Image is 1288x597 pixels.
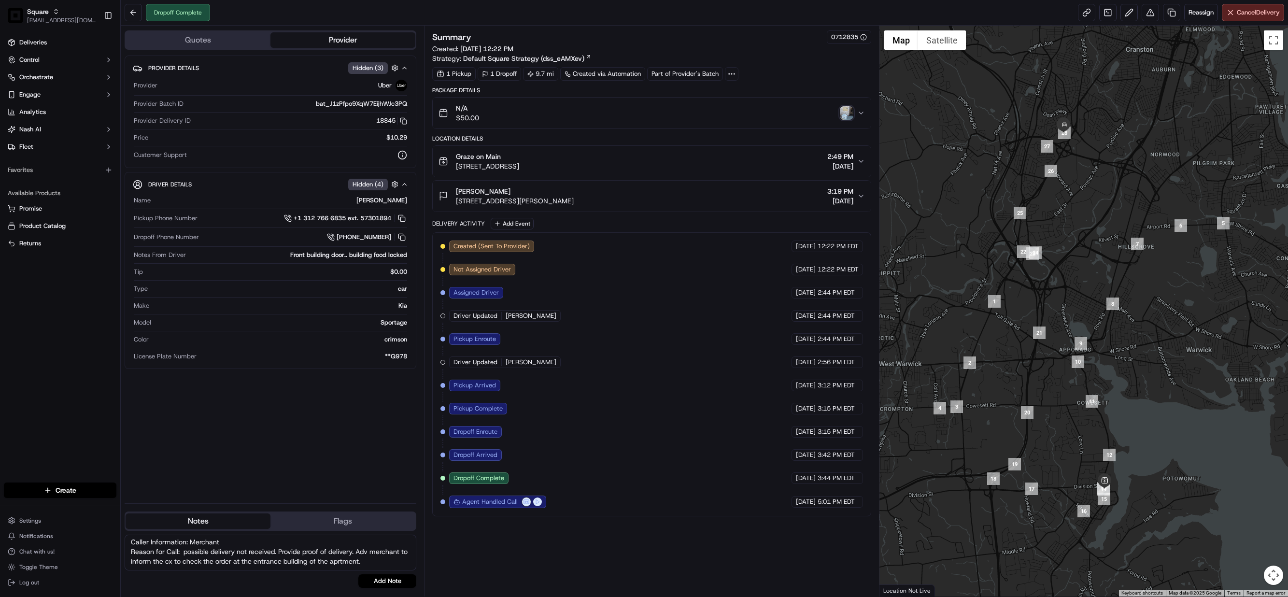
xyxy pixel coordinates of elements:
[818,358,855,367] span: 2:56 PM EDT
[4,576,116,589] button: Log out
[4,218,116,234] button: Product Catalog
[1264,566,1283,585] button: Map camera controls
[818,381,855,390] span: 3:12 PM EDT
[1246,590,1285,596] a: Report a map error
[134,81,157,90] span: Provider
[456,161,519,171] span: [STREET_ADDRESS]
[453,381,496,390] span: Pickup Arrived
[1075,337,1087,350] div: 9
[1222,4,1284,21] button: CancelDelivery
[796,404,816,413] span: [DATE]
[126,513,270,529] button: Notes
[453,358,497,367] span: Driver Updated
[506,358,556,367] span: [PERSON_NAME]
[4,201,116,216] button: Promise
[27,16,96,24] span: [EMAIL_ADDRESS][DOMAIN_NAME]
[1131,238,1144,250] div: 7
[327,232,407,242] a: [PHONE_NUMBER]
[453,427,497,436] span: Dropoff Enroute
[456,186,510,196] span: [PERSON_NAME]
[818,288,855,297] span: 2:44 PM EDT
[134,116,191,125] span: Provider Delivery ID
[19,563,58,571] span: Toggle Theme
[432,54,592,63] div: Strategy:
[284,213,407,224] a: +1 312 766 6835 ext. 57301894
[134,318,151,327] span: Model
[4,185,116,201] div: Available Products
[934,402,946,414] div: 4
[190,251,407,259] div: Front building door.. building food locked
[882,584,914,597] img: Google
[353,64,383,72] span: Hidden ( 3 )
[134,214,198,223] span: Pickup Phone Number
[25,63,174,73] input: Got a question? Start typing here...
[818,312,855,320] span: 2:44 PM EDT
[456,152,501,161] span: Graze on Main
[78,137,159,154] a: 💻API Documentation
[134,335,149,344] span: Color
[10,39,176,55] p: Welcome 👋
[1077,505,1090,517] div: 16
[796,265,816,274] span: [DATE]
[831,33,867,42] button: 0712835
[378,81,392,90] span: Uber
[386,133,407,142] span: $10.29
[796,288,816,297] span: [DATE]
[8,8,23,23] img: Square
[19,548,55,555] span: Chat with us!
[270,32,415,48] button: Provider
[796,497,816,506] span: [DATE]
[33,93,158,102] div: Start new chat
[19,125,41,134] span: Nash AI
[796,474,816,483] span: [DATE]
[1169,590,1221,596] span: Map data ©2025 Google
[987,472,1000,485] div: 18
[818,497,855,506] span: 5:01 PM EDT
[4,4,100,27] button: SquareSquare[EMAIL_ADDRESS][DOMAIN_NAME]
[270,513,415,529] button: Flags
[818,451,855,459] span: 3:42 PM EDT
[134,301,149,310] span: Make
[148,64,199,72] span: Provider Details
[19,56,40,64] span: Control
[432,135,871,142] div: Location Details
[796,358,816,367] span: [DATE]
[1025,483,1038,495] div: 17
[840,106,853,120] button: photo_proof_of_delivery image
[19,532,53,540] span: Notifications
[818,265,859,274] span: 12:22 PM EDT
[1014,207,1026,219] div: 25
[6,137,78,154] a: 📗Knowledge Base
[164,96,176,107] button: Start new chat
[153,301,407,310] div: Kia
[796,427,816,436] span: [DATE]
[818,335,855,343] span: 2:44 PM EDT
[134,251,186,259] span: Notes From Driver
[560,67,645,81] a: Created via Automation
[456,196,574,206] span: [STREET_ADDRESS][PERSON_NAME]
[133,176,408,192] button: Driver DetailsHidden (4)
[884,30,918,50] button: Show street map
[4,529,116,543] button: Notifications
[1021,406,1033,419] div: 20
[4,104,116,120] a: Analytics
[1227,590,1241,596] a: Terms (opens in new tab)
[796,312,816,320] span: [DATE]
[155,318,407,327] div: Sportage
[91,141,155,150] span: API Documentation
[19,90,41,99] span: Engage
[4,139,116,155] button: Fleet
[1026,247,1039,260] div: 23
[460,44,513,53] span: [DATE] 12:22 PM
[8,222,113,230] a: Product Catalog
[918,30,966,50] button: Show satellite imagery
[1017,245,1030,258] div: 22
[134,268,143,276] span: Tip
[1033,327,1046,339] div: 21
[827,161,853,171] span: [DATE]
[10,10,29,29] img: Nash
[27,7,49,16] button: Square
